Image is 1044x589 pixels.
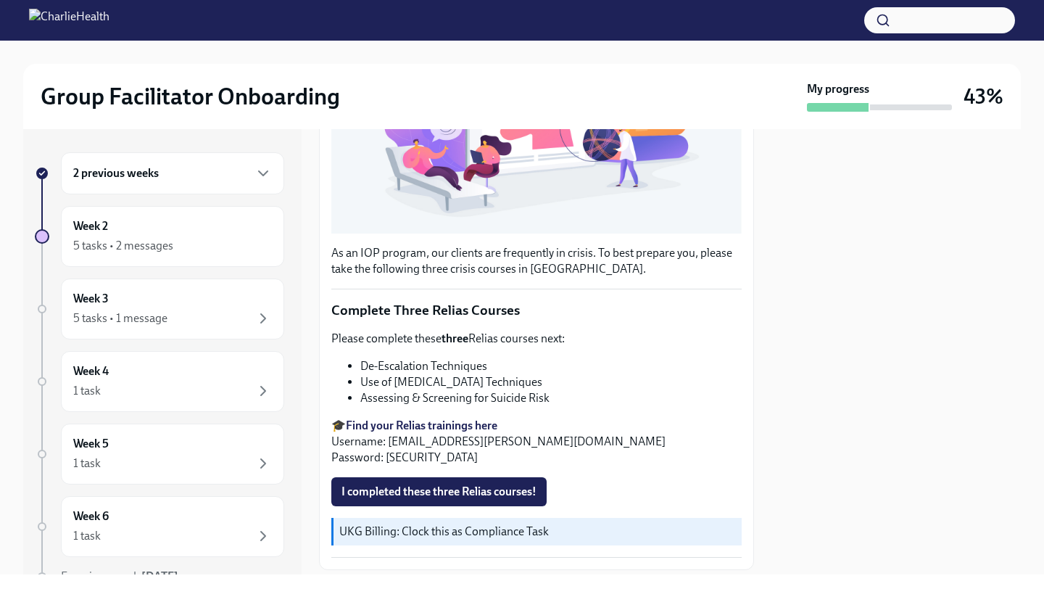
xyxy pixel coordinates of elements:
[41,82,340,111] h2: Group Facilitator Onboarding
[73,291,109,307] h6: Week 3
[807,81,869,97] strong: My progress
[61,569,178,583] span: Experience ends
[61,152,284,194] div: 2 previous weeks
[331,418,742,466] p: 🎓 Username: [EMAIL_ADDRESS][PERSON_NAME][DOMAIN_NAME] Password: [SECURITY_DATA]
[339,524,736,540] p: UKG Billing: Clock this as Compliance Task
[331,477,547,506] button: I completed these three Relias courses!
[331,301,742,320] p: Complete Three Relias Courses
[73,218,108,234] h6: Week 2
[360,390,742,406] li: Assessing & Screening for Suicide Risk
[73,508,109,524] h6: Week 6
[73,436,109,452] h6: Week 5
[35,206,284,267] a: Week 25 tasks • 2 messages
[341,485,536,499] span: I completed these three Relias courses!
[346,419,497,432] a: Find your Relias trainings here
[964,83,1003,110] h3: 43%
[360,374,742,390] li: Use of [MEDICAL_DATA] Techniques
[141,569,178,583] strong: [DATE]
[35,424,284,485] a: Week 51 task
[360,358,742,374] li: De-Escalation Techniques
[73,165,159,181] h6: 2 previous weeks
[29,9,109,32] img: CharlieHealth
[35,279,284,339] a: Week 35 tasks • 1 message
[331,331,742,347] p: Please complete these Relias courses next:
[73,363,109,379] h6: Week 4
[35,351,284,412] a: Week 41 task
[73,528,101,544] div: 1 task
[73,310,167,326] div: 5 tasks • 1 message
[73,238,173,254] div: 5 tasks • 2 messages
[73,383,101,399] div: 1 task
[442,331,468,345] strong: three
[331,245,742,277] p: As an IOP program, our clients are frequently in crisis. To best prepare you, please take the fol...
[35,496,284,557] a: Week 61 task
[73,456,101,471] div: 1 task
